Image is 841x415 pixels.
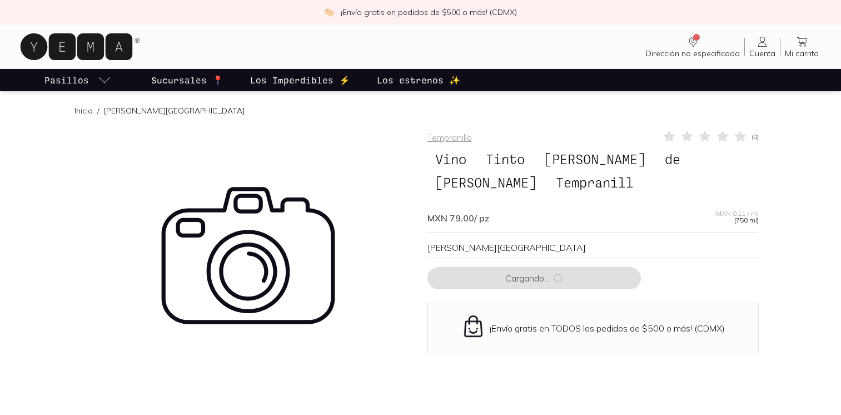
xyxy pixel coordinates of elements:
p: [PERSON_NAME][GEOGRAPHIC_DATA] [104,105,245,116]
span: [PERSON_NAME] [536,149,653,170]
span: MXN 0.11 / ml [716,210,759,217]
a: Cuenta [745,35,780,58]
span: Cuenta [749,48,775,58]
a: Sucursales 📍 [149,69,226,91]
p: Sucursales 📍 [151,73,223,87]
span: Mi carrito [785,48,819,58]
span: ( 0 ) [752,134,759,140]
a: Dirección no especificada [641,35,744,58]
span: Tempranill [548,172,641,193]
span: MXN 79.00 / pz [427,213,489,224]
span: Dirección no especificada [646,48,740,58]
a: Los Imperdibles ⚡️ [248,69,352,91]
p: Los estrenos ✨ [377,73,460,87]
img: check [324,7,334,17]
div: [PERSON_NAME][GEOGRAPHIC_DATA] [427,242,759,253]
span: [PERSON_NAME] [427,172,544,193]
span: / [93,105,104,116]
a: Tempranillo [427,132,472,143]
span: Vino [427,149,474,170]
p: ¡Envío gratis en TODOS los pedidos de $500 o más! (CDMX) [490,323,725,334]
p: ¡Envío gratis en pedidos de $500 o más! (CDMX) [341,7,517,18]
a: Los estrenos ✨ [375,69,462,91]
span: Tinto [478,149,533,170]
a: Mi carrito [780,35,823,58]
p: Los Imperdibles ⚡️ [250,73,350,87]
span: (750 ml) [734,217,759,224]
p: Pasillos [44,73,89,87]
a: Inicio [74,106,93,116]
span: de [657,149,688,170]
button: Cargando... [427,267,641,289]
a: pasillo-todos-link [42,69,113,91]
img: Envío [461,314,485,338]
